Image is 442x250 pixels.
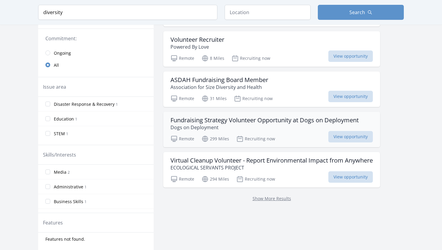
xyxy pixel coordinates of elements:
[170,124,359,131] p: Dogs on Deployment
[170,164,373,171] p: ECOLOGICAL SERVANTS PROJECT
[54,184,83,190] span: Administrative
[54,62,59,68] span: All
[170,84,268,91] p: Association for Size Diversity and Health
[201,55,224,62] p: 8 Miles
[75,117,77,122] span: 1
[54,199,83,205] span: Business Skills
[170,95,194,102] p: Remote
[43,219,63,226] legend: Features
[163,72,380,107] a: ASDAH Fundraising Board Member Association for Size Diversity and Health Remote 31 Miles Recruiti...
[54,116,74,122] span: Education
[163,31,380,67] a: Volunteer Recruiter Powered By Love Remote 8 Miles Recruiting now View opportunity
[43,83,66,90] legend: Issue area
[234,95,273,102] p: Recruiting now
[84,184,87,190] span: 1
[170,135,194,142] p: Remote
[45,35,146,42] legend: Commitment:
[170,175,194,183] p: Remote
[45,236,85,242] span: Features not found.
[349,9,365,16] span: Search
[54,131,65,137] span: STEM
[43,151,76,158] legend: Skills/Interests
[236,175,275,183] p: Recruiting now
[170,76,268,84] h3: ASDAH Fundraising Board Member
[45,169,50,174] input: Media 2
[170,117,359,124] h3: Fundraising Strategy Volunteer Opportunity at Dogs on Deployment
[45,199,50,204] input: Business Skills 1
[201,175,229,183] p: 294 Miles
[66,131,68,136] span: 1
[170,55,194,62] p: Remote
[328,131,373,142] span: View opportunity
[236,135,275,142] p: Recruiting now
[163,152,380,187] a: Virtual Cleanup Volunteer - Report Environmental Impact from Anywhere ECOLOGICAL SERVANTS PROJECT...
[170,36,224,43] h3: Volunteer Recruiter
[38,47,154,59] a: Ongoing
[45,184,50,189] input: Administrative 1
[116,102,118,107] span: 1
[328,50,373,62] span: View opportunity
[45,116,50,121] input: Education 1
[328,171,373,183] span: View opportunity
[170,157,373,164] h3: Virtual Cleanup Volunteer - Report Environmental Impact from Anywhere
[38,59,154,71] a: All
[328,91,373,102] span: View opportunity
[163,112,380,147] a: Fundraising Strategy Volunteer Opportunity at Dogs on Deployment Dogs on Deployment Remote 299 Mi...
[170,43,224,50] p: Powered By Love
[45,131,50,136] input: STEM 1
[68,170,70,175] span: 2
[318,5,404,20] button: Search
[253,196,291,201] a: Show More Results
[54,101,115,107] span: Disaster Response & Recovery
[201,95,227,102] p: 31 Miles
[54,169,66,175] span: Media
[84,199,87,204] span: 1
[45,102,50,106] input: Disaster Response & Recovery 1
[54,50,71,56] span: Ongoing
[201,135,229,142] p: 299 Miles
[225,5,311,20] input: Location
[38,5,217,20] input: Keyword
[232,55,270,62] p: Recruiting now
